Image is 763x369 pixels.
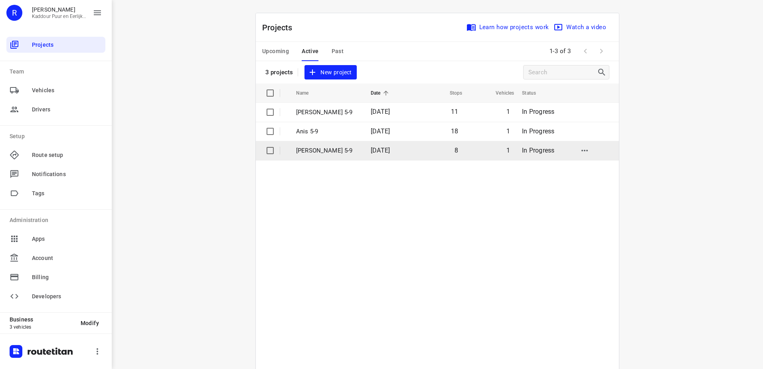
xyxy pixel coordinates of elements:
div: Billing [6,269,105,285]
p: Administration [10,216,105,224]
span: In Progress [522,127,554,135]
span: Developers [32,292,102,301]
span: Modify [81,320,99,326]
span: Past [332,46,344,56]
div: Notifications [6,166,105,182]
div: Drivers [6,101,105,117]
div: Tags [6,185,105,201]
span: [DATE] [371,147,390,154]
span: Notifications [32,170,102,179]
button: Modify [74,316,105,330]
span: 1 [506,147,510,154]
p: [PERSON_NAME] 5-9 [296,146,359,155]
div: Route setup [6,147,105,163]
button: New project [304,65,356,80]
span: Drivers [32,105,102,114]
p: Anis 5-9 [296,127,359,136]
span: [DATE] [371,108,390,115]
span: 18 [451,127,458,135]
p: Team [10,67,105,76]
div: Vehicles [6,82,105,98]
span: [DATE] [371,127,390,135]
span: Tags [32,189,102,198]
span: 8 [455,147,458,154]
span: Name [296,88,319,98]
div: Apps [6,231,105,247]
p: Kaddour Puur en Eerlijk Vlees B.V. [32,14,86,19]
p: Rachid Kaddour [32,6,86,13]
p: 3 vehicles [10,324,74,330]
span: Billing [32,273,102,282]
p: 3 projects [265,69,293,76]
span: 1-3 of 3 [546,43,574,60]
p: Business [10,316,74,323]
span: Stops [439,88,463,98]
span: Date [371,88,391,98]
span: Account [32,254,102,262]
span: Next Page [593,43,609,59]
p: Setup [10,132,105,141]
span: In Progress [522,147,554,154]
div: Search [597,67,609,77]
p: Projects [262,22,299,34]
span: Vehicles [485,88,514,98]
span: Route setup [32,151,102,159]
span: Status [522,88,546,98]
span: 11 [451,108,458,115]
span: Vehicles [32,86,102,95]
div: R [6,5,22,21]
div: Account [6,250,105,266]
span: Active [302,46,318,56]
span: Projects [32,41,102,49]
span: Upcoming [262,46,289,56]
div: Developers [6,288,105,304]
span: 1 [506,108,510,115]
input: Search projects [528,66,597,79]
span: 1 [506,127,510,135]
span: New project [309,67,352,77]
span: Previous Page [577,43,593,59]
p: Olivier 5-9 [296,108,359,117]
span: Apps [32,235,102,243]
span: In Progress [522,108,554,115]
div: Projects [6,37,105,53]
